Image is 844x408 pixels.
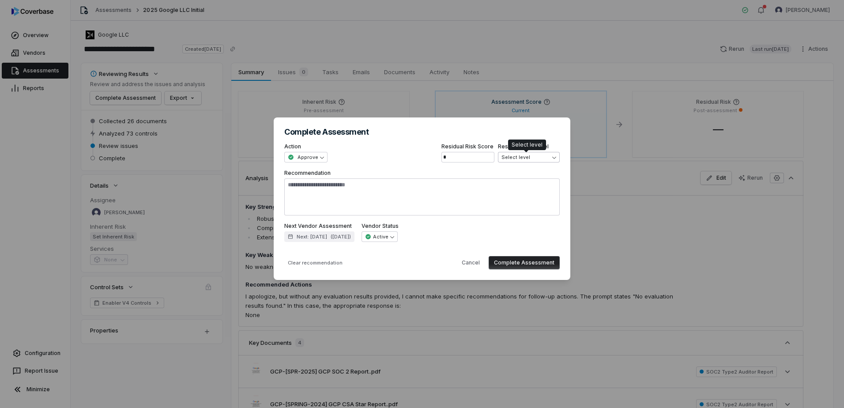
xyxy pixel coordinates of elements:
[489,256,560,269] button: Complete Assessment
[362,223,399,230] label: Vendor Status
[512,141,543,148] div: Select level
[284,257,346,268] button: Clear recommendation
[456,256,485,269] button: Cancel
[297,234,327,240] span: Next: [DATE]
[284,178,560,215] textarea: Recommendation
[284,143,328,150] label: Action
[284,231,354,242] button: Next: [DATE]([DATE])
[284,223,354,230] label: Next Vendor Assessment
[441,143,494,150] label: Residual Risk Score
[498,143,560,150] label: Residual Risk Level
[331,234,351,240] span: ( [DATE] )
[284,170,560,215] label: Recommendation
[284,128,560,136] h2: Complete Assessment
